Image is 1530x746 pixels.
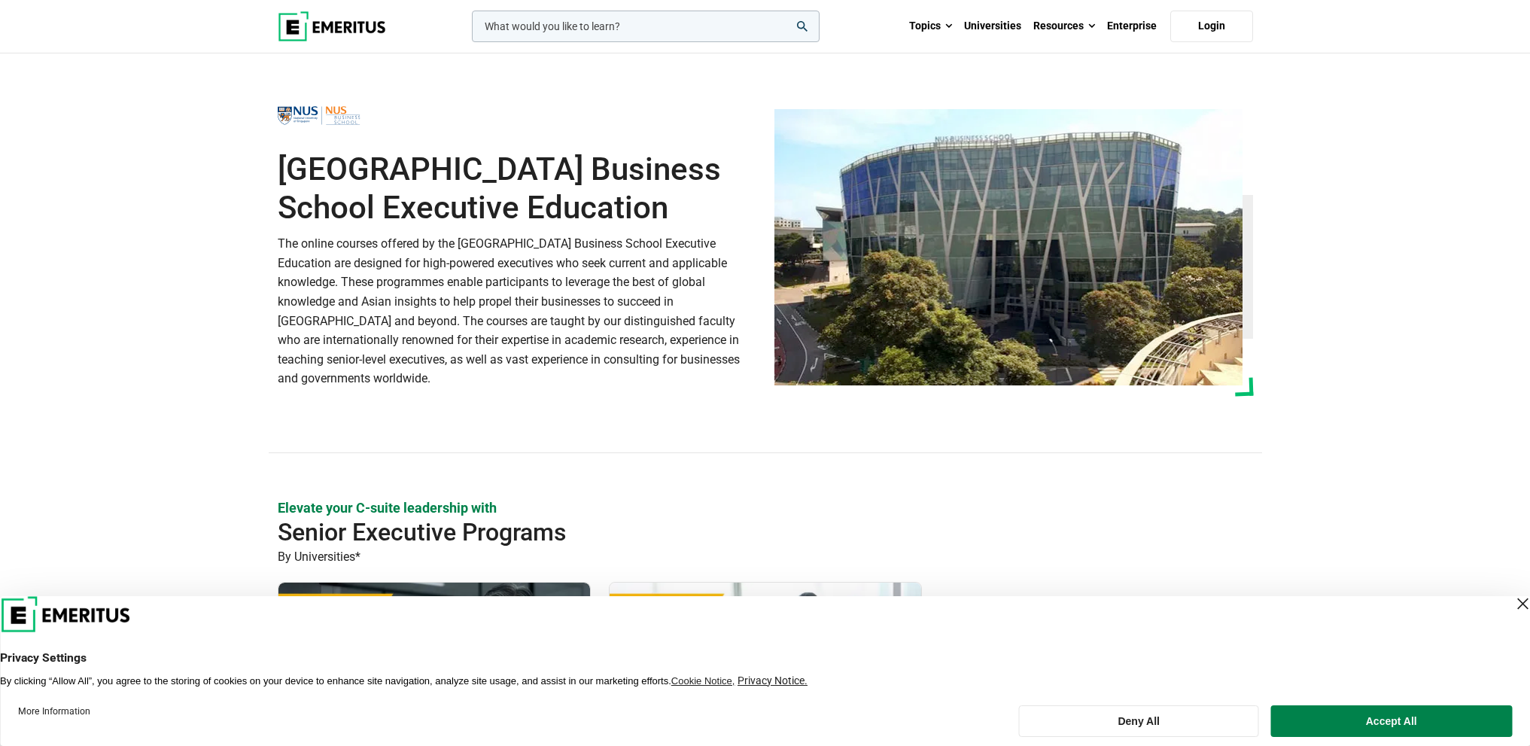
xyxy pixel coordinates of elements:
h2: Senior Executive Programs [278,517,1155,547]
h1: [GEOGRAPHIC_DATA] Business School Executive Education [278,151,756,227]
img: National University of Singapore Business School Executive Education [278,99,360,132]
input: woocommerce-product-search-field-0 [472,11,820,42]
p: By Universities* [278,547,1253,567]
img: AI For Senior Executives | Online AI and Machine Learning Course [278,583,590,733]
a: Login [1170,11,1253,42]
p: Elevate your C-suite leadership with [278,498,1253,517]
p: The online courses offered by the [GEOGRAPHIC_DATA] Business School Executive Education are desig... [278,234,756,388]
img: Global Chief Strategy Officer (CSO) Programme | Online Business Management Course [610,583,921,733]
img: National University of Singapore Business School Executive Education [774,109,1243,385]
